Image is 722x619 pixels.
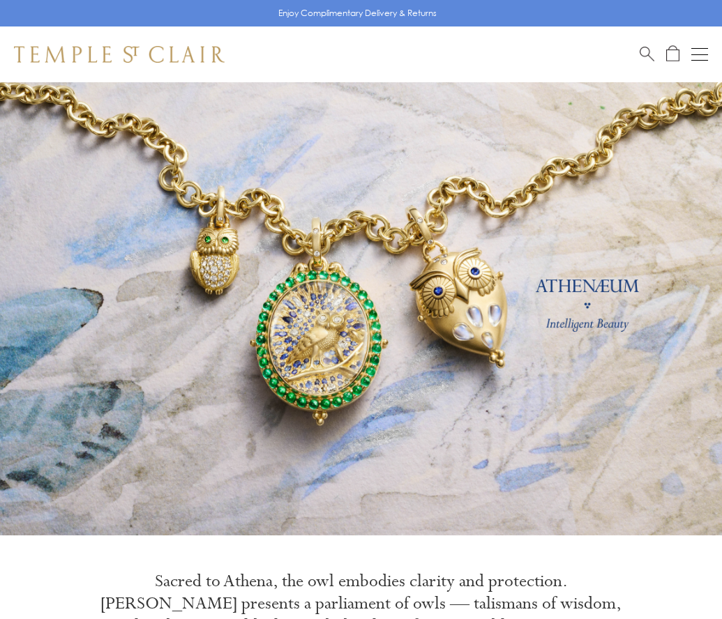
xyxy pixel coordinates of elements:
p: Enjoy Complimentary Delivery & Returns [278,6,437,20]
img: Temple St. Clair [14,46,225,63]
button: Open navigation [691,46,708,63]
a: Open Shopping Bag [666,45,679,63]
a: Search [640,45,654,63]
